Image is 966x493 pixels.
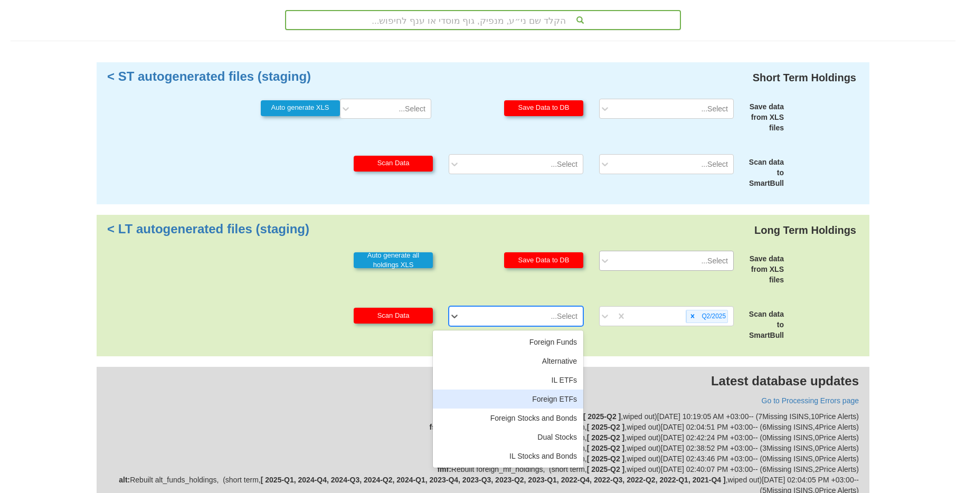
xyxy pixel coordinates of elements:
button: Auto generate XLS [261,100,340,116]
strong: alt : [119,476,130,484]
button: Save Data to DB [504,252,583,268]
b: [ 2025-Q1, 2024-Q4, 2024-Q3, 2024-Q2, 2024-Q1, 2023-Q4, 2023-Q3, 2023-Q2, 2023-Q1, 2022-Q4, 2022-... [261,476,726,484]
a: LT autogenerated files (staging) > [107,222,309,236]
div: Foreign Funds [433,333,583,352]
div: Select... [551,311,577,321]
div: Short Term Holdings [750,68,859,88]
div: Q2/2025 [698,310,727,323]
div: Scan data to SmartBull [742,309,784,340]
strong: fmf : [437,465,451,473]
strong: fsnb : [430,423,448,431]
div: Rebuilt foreign_etf_holdings , ( short term , , wiped out ) [DATE] 02:38:52 PM +03:00 -- ( 3 Miss... [107,443,859,453]
button: Save Data to DB [504,100,583,116]
b: [ 2025-Q2 ] [583,412,621,421]
button: Auto generate all holdings XLS [354,252,433,268]
div: Select... [701,103,728,114]
div: Foreign Stocks and Bonds [433,409,583,428]
div: Rebuilt foreign_snb_holdings , ( short term , , wiped out ) [DATE] 02:04:51 PM +03:00 -- ( 6 Miss... [107,422,859,432]
div: Alternative [433,352,583,371]
div: Scan data to SmartBull [742,157,784,188]
b: [ 2025-Q2 ] [587,433,625,442]
div: Long Term Holdings [752,220,859,241]
div: Foreign ETFs [433,390,583,409]
div: Save data from XLS files [742,253,784,285]
div: הקלד שם ני״ע, מנפיק, גוף מוסדי או ענף לחיפוש... [286,11,680,29]
div: Rebuilt il_etf_holdings , ( short term , , wiped out ) [DATE] 02:43:46 PM +03:00 -- ( 0 Missing I... [107,453,859,464]
div: IL ETFs [433,371,583,390]
div: Select... [399,103,425,114]
b: [ 2025-Q2 ] [587,444,625,452]
p: Latest database updates [107,372,859,390]
button: Scan Data [354,156,433,172]
div: Rebuilt foreign_mf_holdings , ( short term , , wiped out ) [DATE] 02:40:07 PM +03:00 -- ( 6 Missi... [107,464,859,475]
button: Scan Data [354,308,433,324]
b: [ 2025-Q2 ] [587,454,625,463]
a: Go to Processing Errors page [762,396,859,405]
div: Save data from XLS files [742,101,784,133]
div: Select... [701,255,728,266]
div: Rebuilt dual_snb_holdings , ( short term , , wiped out ) [DATE] 02:42:24 PM +03:00 -- ( 0 Missing... [107,432,859,443]
div: IL Stocks and Bonds [433,447,583,466]
div: Rebuilt stock_il_holdings , ( short term , , wiped out ) [DATE] 10:19:05 AM +03:00 -- ( 7 Missing... [107,411,859,422]
div: Select... [551,159,577,169]
div: Dual Stocks [433,428,583,447]
div: Select... [701,159,728,169]
b: [ 2025-Q2 ] [587,465,625,473]
b: [ 2025-Q2 ] [587,423,625,431]
a: ST autogenerated files (staging) > [107,69,311,83]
